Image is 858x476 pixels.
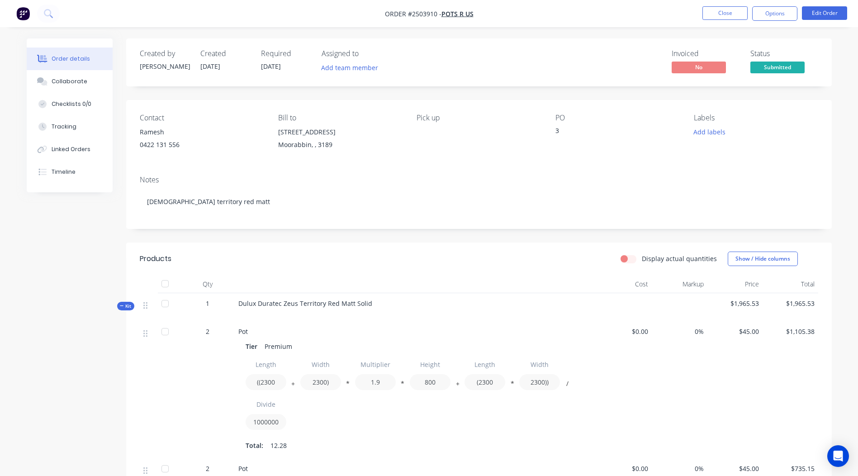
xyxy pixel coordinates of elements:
span: Pot [238,327,248,336]
div: Products [140,253,171,264]
div: Notes [140,176,818,184]
span: $0.00 [600,464,649,473]
a: Pots R Us [441,10,474,18]
div: Contact [140,114,264,122]
span: $1,965.53 [711,299,759,308]
div: Status [750,49,818,58]
div: Labels [694,114,818,122]
span: Total: [246,441,263,450]
span: $735.15 [766,464,815,473]
div: Premium [261,340,296,353]
button: Checklists 0/0 [27,93,113,115]
input: Value [300,374,341,390]
span: $0.00 [600,327,649,336]
button: Edit Order [802,6,847,20]
span: [DATE] [261,62,281,71]
input: Label [355,357,396,372]
div: Markup [652,275,707,293]
button: Show / Hide columns [728,252,798,266]
input: Value [246,374,286,390]
img: Factory [16,7,30,20]
input: Label [410,357,450,372]
span: Pot [238,464,248,473]
div: Pick up [417,114,540,122]
span: 0% [655,464,704,473]
label: Display actual quantities [642,254,717,263]
div: Open Intercom Messenger [827,445,849,467]
button: Add team member [322,62,383,74]
span: $45.00 [711,464,759,473]
input: Label [300,357,341,372]
div: Moorabbin, , 3189 [278,138,402,151]
div: Assigned to [322,49,412,58]
div: Timeline [52,168,76,176]
div: Total [763,275,818,293]
button: Linked Orders [27,138,113,161]
button: Tracking [27,115,113,138]
div: Ramesh0422 131 556 [140,126,264,155]
button: Timeline [27,161,113,183]
span: $1,105.38 [766,327,815,336]
div: Order details [52,55,90,63]
div: Tracking [52,123,76,131]
div: Tier [246,340,261,353]
div: Qty [180,275,235,293]
button: Add labels [689,126,730,138]
span: Order #2503910 - [385,10,441,18]
span: No [672,62,726,73]
input: Label [465,357,505,372]
input: Value [355,374,396,390]
input: Value [465,374,505,390]
span: 1 [206,299,209,308]
div: [DEMOGRAPHIC_DATA] territory red matt [140,188,818,215]
div: Ramesh [140,126,264,138]
span: 2 [206,327,209,336]
span: [DATE] [200,62,220,71]
div: Cost [597,275,652,293]
button: + [453,382,462,389]
div: Price [707,275,763,293]
span: Submitted [750,62,805,73]
button: Order details [27,48,113,70]
span: Dulux Duratec Zeus Territory Red Matt Solid [238,299,372,308]
div: Created by [140,49,190,58]
button: Submitted [750,62,805,75]
span: 2 [206,464,209,473]
span: 0% [655,327,704,336]
div: Bill to [278,114,402,122]
span: $1,965.53 [766,299,815,308]
input: Label [246,357,286,372]
div: 0422 131 556 [140,138,264,151]
div: Required [261,49,311,58]
div: [PERSON_NAME] [140,62,190,71]
div: Invoiced [672,49,739,58]
span: Kit [120,303,132,309]
div: [STREET_ADDRESS] [278,126,402,138]
input: Label [519,357,560,372]
button: Options [752,6,797,21]
div: PO [555,114,679,122]
button: Close [702,6,748,20]
div: Kit [117,302,134,310]
input: Value [519,374,560,390]
button: Collaborate [27,70,113,93]
button: Add team member [316,62,383,74]
div: Linked Orders [52,145,90,153]
div: Collaborate [52,77,87,86]
input: Value [246,414,286,430]
div: Created [200,49,250,58]
div: Checklists 0/0 [52,100,91,108]
div: [STREET_ADDRESS]Moorabbin, , 3189 [278,126,402,155]
div: 3 [555,126,668,138]
input: Value [410,374,450,390]
button: + [289,382,298,389]
span: $45.00 [711,327,759,336]
input: Label [246,396,286,412]
button: / [563,382,572,389]
span: 12.28 [270,441,287,450]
